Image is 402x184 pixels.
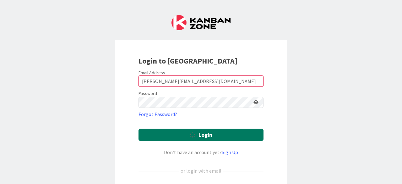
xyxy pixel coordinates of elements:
[222,149,238,155] a: Sign Up
[139,56,237,66] b: Login to [GEOGRAPHIC_DATA]
[139,129,263,141] button: Login
[139,90,157,97] label: Password
[171,15,231,30] img: Kanban Zone
[179,167,223,175] div: or login with email
[139,110,177,118] a: Forgot Password?
[139,70,165,75] label: Email Address
[139,148,263,156] div: Don’t have an account yet?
